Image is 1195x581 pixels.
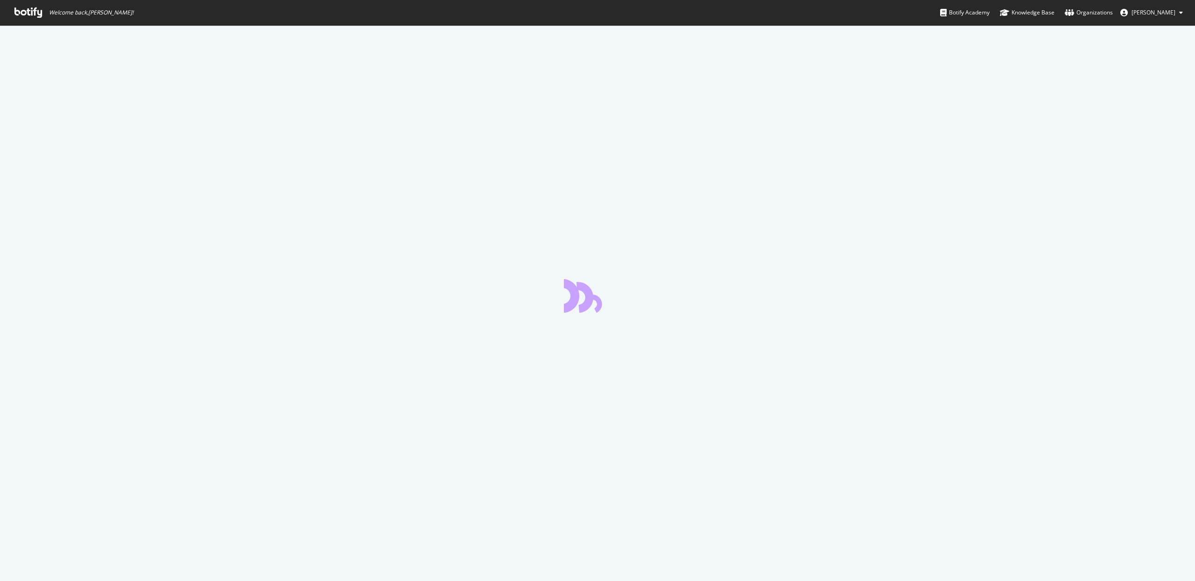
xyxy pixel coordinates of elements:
span: Ralitza Dobreva [1132,8,1175,16]
span: Welcome back, [PERSON_NAME] ! [49,9,134,16]
div: Botify Academy [940,8,990,17]
div: Organizations [1065,8,1113,17]
div: animation [564,279,631,313]
button: [PERSON_NAME] [1113,5,1190,20]
div: Knowledge Base [1000,8,1054,17]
